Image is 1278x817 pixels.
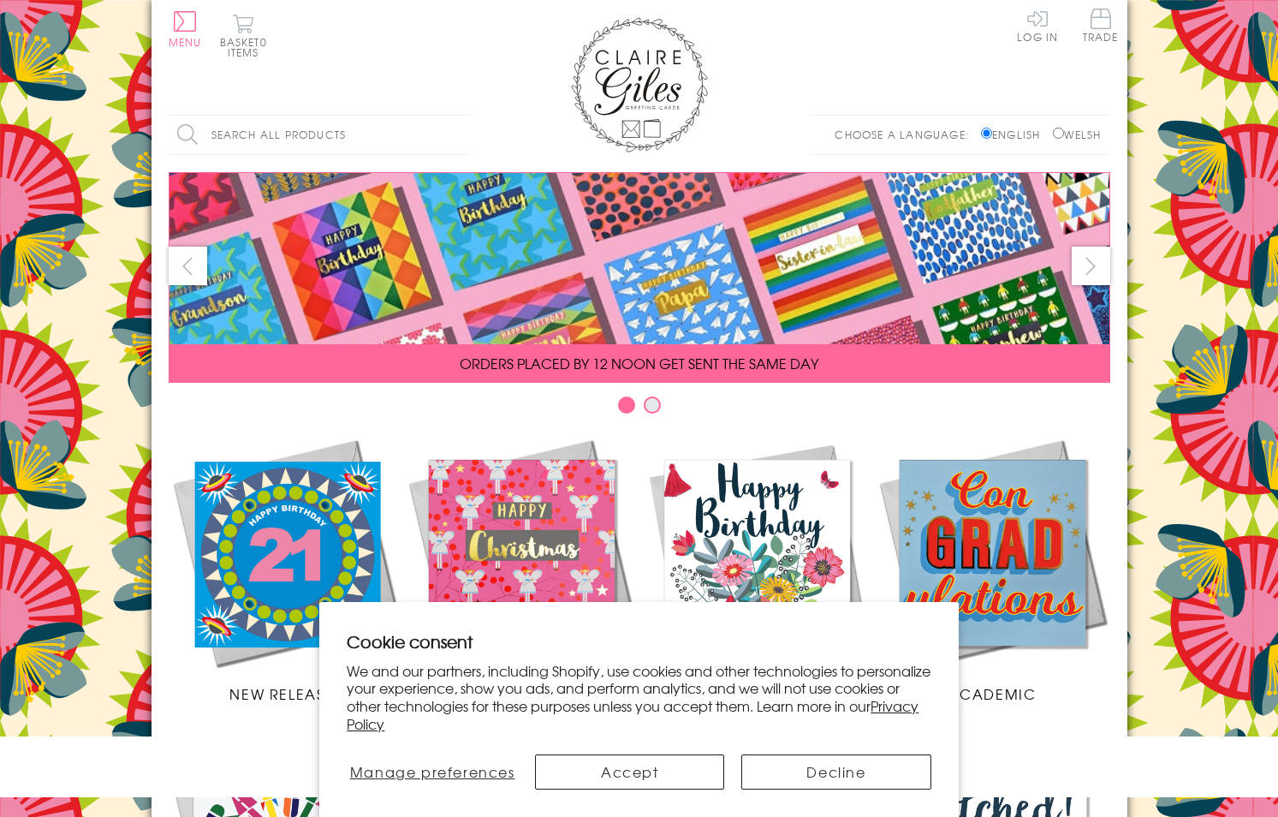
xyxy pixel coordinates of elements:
span: ORDERS PLACED BY 12 NOON GET SENT THE SAME DAY [460,353,818,373]
input: Search [451,116,468,154]
button: Carousel Page 1 (Current Slide) [618,397,635,414]
a: Birthdays [639,435,875,704]
label: English [981,127,1049,142]
span: Manage preferences [350,761,515,782]
a: Trade [1083,9,1119,45]
span: New Releases [229,683,342,704]
a: Christmas [404,435,639,704]
button: next [1072,247,1110,285]
button: Decline [741,754,930,790]
button: Carousel Page 2 [644,397,661,414]
button: Manage preferences [347,754,518,790]
a: Log In [1017,9,1058,42]
input: English [981,128,992,139]
a: Academic [875,435,1110,704]
label: Welsh [1053,127,1102,142]
button: Basket0 items [220,14,267,57]
span: Academic [948,683,1037,704]
button: prev [169,247,207,285]
p: Choose a language: [835,127,978,142]
span: 0 items [228,34,267,60]
a: New Releases [169,435,404,704]
button: Menu [169,11,202,47]
span: Menu [169,34,202,50]
span: Trade [1083,9,1119,42]
a: Privacy Policy [347,695,918,734]
p: We and our partners, including Shopify, use cookies and other technologies to personalize your ex... [347,662,931,733]
div: Carousel Pagination [169,396,1110,422]
img: Claire Giles Greetings Cards [571,17,708,152]
h2: Cookie consent [347,629,931,653]
input: Search all products [169,116,468,154]
input: Welsh [1053,128,1064,139]
button: Accept [535,754,724,790]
